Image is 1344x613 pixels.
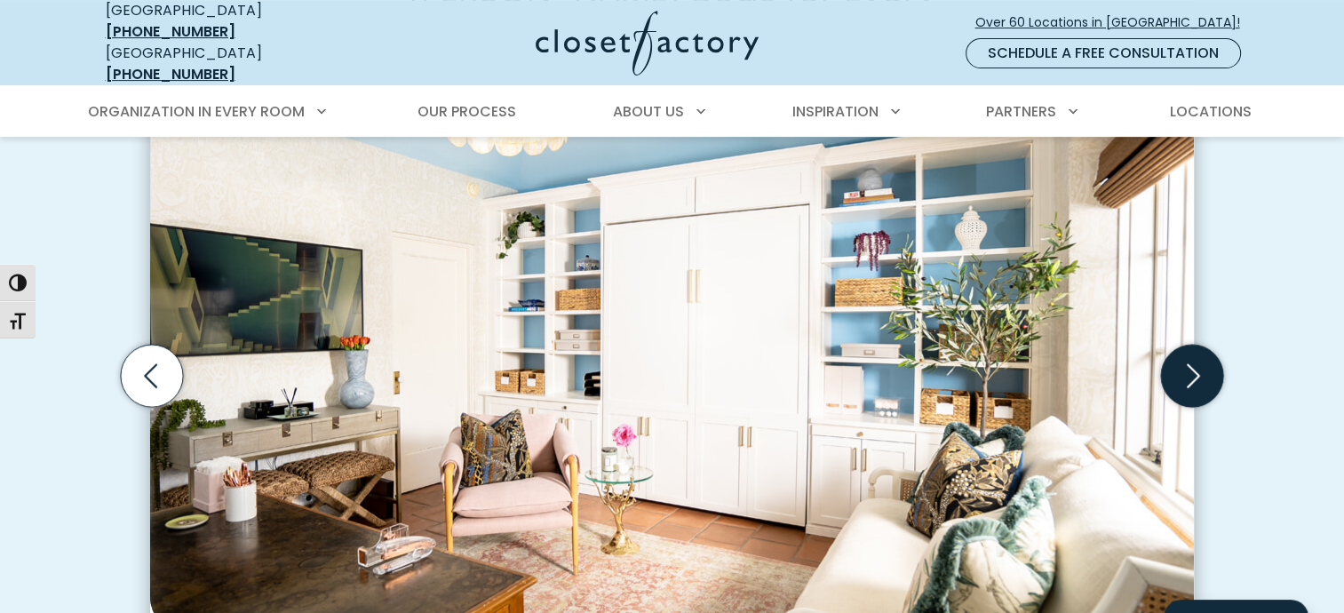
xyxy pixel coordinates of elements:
a: Schedule a Free Consultation [966,38,1241,68]
a: [PHONE_NUMBER] [106,21,235,42]
a: [PHONE_NUMBER] [106,64,235,84]
span: About Us [613,101,684,122]
div: [GEOGRAPHIC_DATA] [106,43,363,85]
span: Over 60 Locations in [GEOGRAPHIC_DATA]! [975,13,1254,32]
span: Partners [986,101,1056,122]
img: Closet Factory Logo [536,11,759,76]
nav: Primary Menu [76,87,1269,137]
button: Next slide [1154,338,1230,414]
span: Locations [1169,101,1251,122]
span: Inspiration [792,101,879,122]
a: Over 60 Locations in [GEOGRAPHIC_DATA]! [974,7,1255,38]
span: Organization in Every Room [88,101,305,122]
button: Previous slide [114,338,190,414]
span: Our Process [418,101,516,122]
